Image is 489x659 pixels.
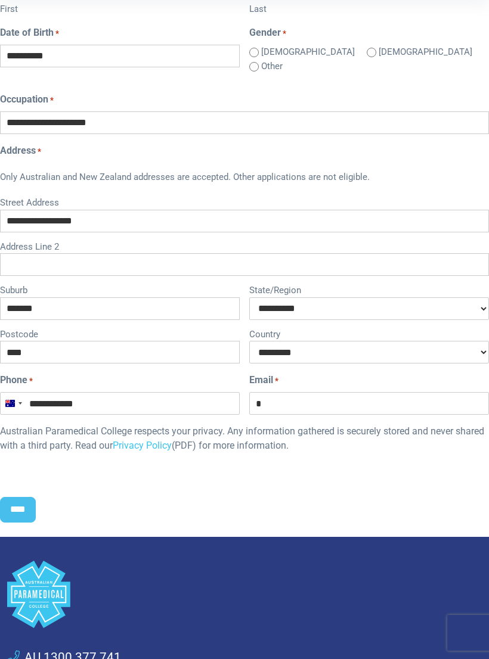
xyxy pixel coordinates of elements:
[261,45,355,59] label: [DEMOGRAPHIC_DATA]
[261,60,283,73] label: Other
[113,440,172,451] a: Privacy Policy
[249,325,489,341] label: Country
[249,373,278,387] label: Email
[249,281,489,297] label: State/Region
[249,26,489,40] legend: Gender
[1,393,26,414] button: Selected country
[379,45,472,59] label: [DEMOGRAPHIC_DATA]
[7,561,482,628] a: Space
